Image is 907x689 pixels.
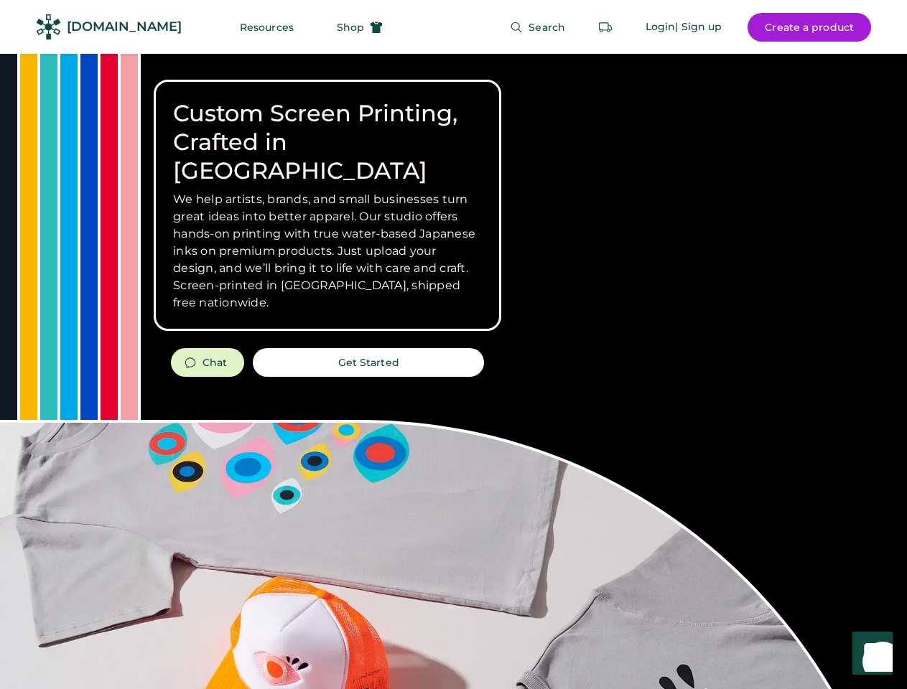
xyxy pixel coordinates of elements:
span: Search [529,22,565,32]
button: Retrieve an order [591,13,620,42]
button: Chat [171,348,244,377]
button: Resources [223,13,311,42]
h1: Custom Screen Printing, Crafted in [GEOGRAPHIC_DATA] [173,99,482,185]
button: Create a product [748,13,871,42]
button: Shop [320,13,400,42]
div: Login [646,20,676,34]
button: Get Started [253,348,484,377]
img: Rendered Logo - Screens [36,14,61,39]
iframe: Front Chat [839,624,901,686]
span: Shop [337,22,364,32]
h3: We help artists, brands, and small businesses turn great ideas into better apparel. Our studio of... [173,191,482,311]
button: Search [493,13,582,42]
div: | Sign up [675,20,722,34]
div: [DOMAIN_NAME] [67,18,182,36]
